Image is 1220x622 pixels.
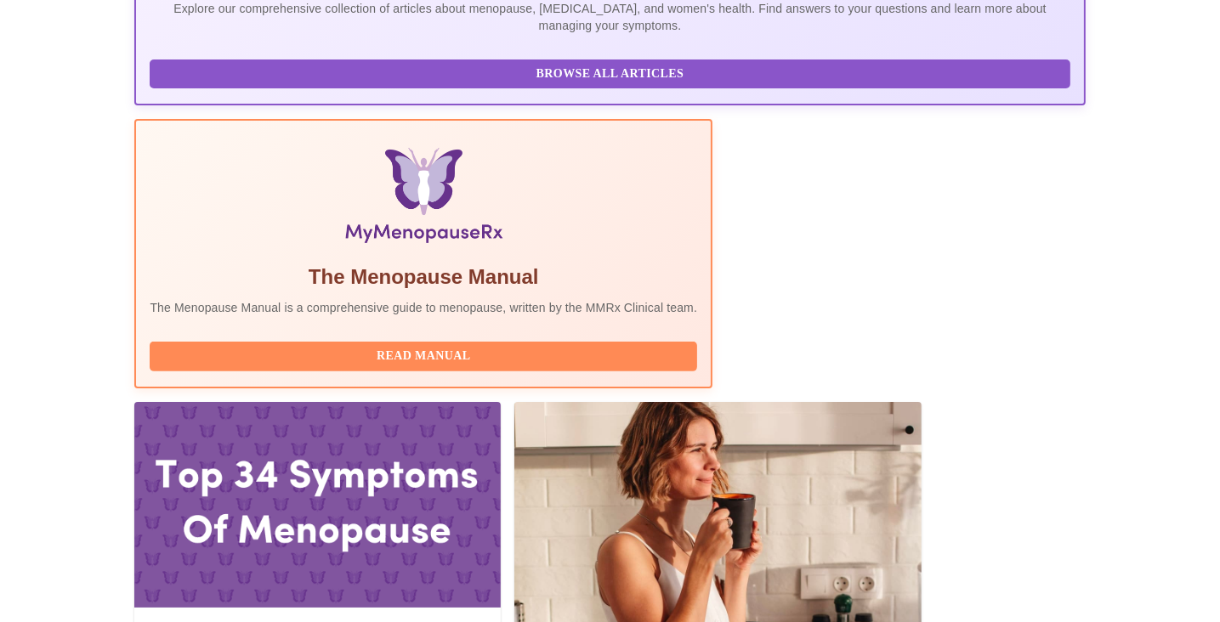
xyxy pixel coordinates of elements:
[150,59,1070,89] button: Browse All Articles
[150,65,1074,80] a: Browse All Articles
[167,346,680,367] span: Read Manual
[167,64,1053,85] span: Browse All Articles
[237,148,610,250] img: Menopause Manual
[150,263,697,291] h5: The Menopause Manual
[150,342,697,371] button: Read Manual
[150,299,697,316] p: The Menopause Manual is a comprehensive guide to menopause, written by the MMRx Clinical team.
[150,348,701,362] a: Read Manual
